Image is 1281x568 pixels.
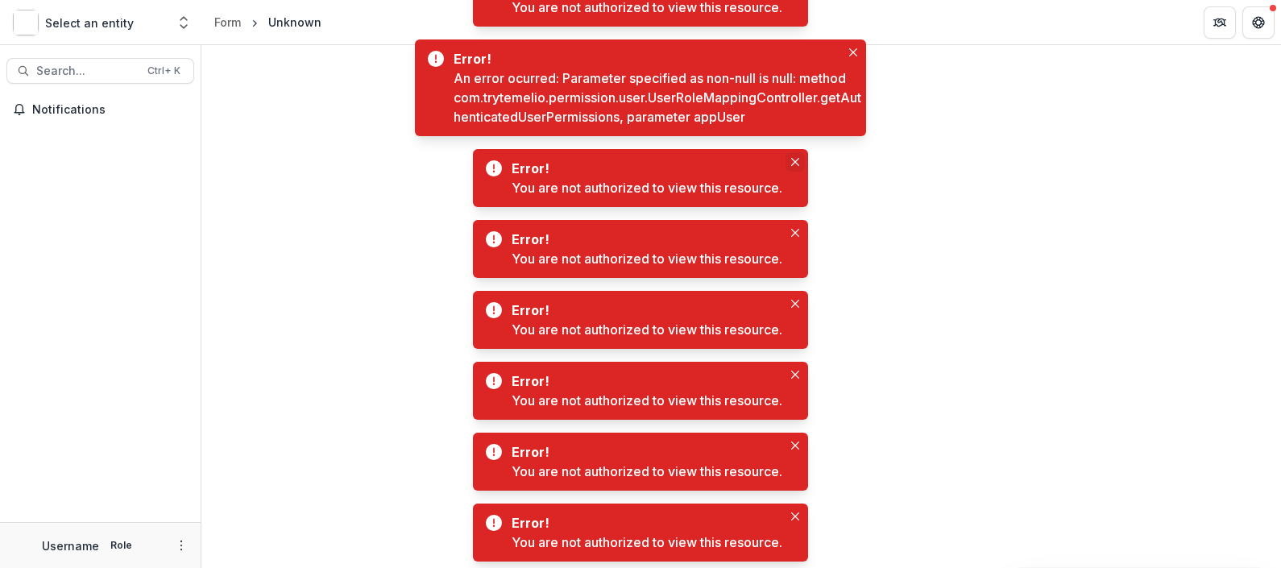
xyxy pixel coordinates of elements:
[844,43,863,62] button: Close
[268,14,321,31] div: Unknown
[786,294,805,313] button: Close
[512,320,782,339] div: You are not authorized to view this resource.
[13,10,39,35] img: Select an entity
[1242,6,1275,39] button: Get Help
[208,10,247,34] a: Form
[454,49,860,68] div: Error!
[512,391,782,410] div: You are not authorized to view this resource.
[786,152,805,172] button: Close
[512,159,776,178] div: Error!
[172,6,195,39] button: Open entity switcher
[786,436,805,455] button: Close
[512,249,782,268] div: You are not authorized to view this resource.
[106,538,137,553] p: Role
[214,14,241,31] div: Form
[32,103,188,117] span: Notifications
[172,536,191,555] button: More
[786,365,805,384] button: Close
[512,462,782,481] div: You are not authorized to view this resource.
[512,178,782,197] div: You are not authorized to view this resource.
[208,10,328,34] nav: breadcrumb
[786,223,805,243] button: Close
[512,513,776,533] div: Error!
[512,533,782,552] div: You are not authorized to view this resource.
[512,301,776,320] div: Error!
[512,371,776,391] div: Error!
[6,97,194,122] button: Notifications
[512,442,776,462] div: Error!
[36,64,138,78] span: Search...
[144,62,184,80] div: Ctrl + K
[454,68,866,126] div: An error ocurred: Parameter specified as non-null is null: method com.trytemelio.permission.user....
[42,537,99,554] p: Username
[786,507,805,526] button: Close
[6,58,194,84] button: Search...
[512,230,776,249] div: Error!
[1204,6,1236,39] button: Partners
[45,15,134,31] p: Select an entity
